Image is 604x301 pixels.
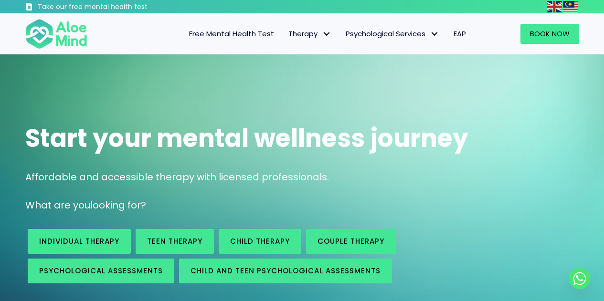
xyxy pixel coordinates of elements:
span: Couple therapy [318,236,384,246]
span: Psychological Services [346,29,439,39]
a: Couple therapy [306,229,396,254]
span: Start your mental wellness journey [25,121,468,156]
a: Take our free mental health test [25,2,199,13]
img: en [547,1,562,12]
a: Individual therapy [28,229,131,254]
a: Child Therapy [219,229,301,254]
span: Child Therapy [230,236,290,246]
a: Free Mental Health Test [182,24,281,44]
p: Affordable and accessible therapy with licensed professionals. [25,170,579,184]
span: Psychological assessments [39,266,163,276]
img: Aloe mind Logo [25,18,87,50]
span: EAP [454,29,466,39]
a: EAP [446,24,473,44]
span: Child and Teen Psychological assessments [191,266,381,276]
span: Free Mental Health Test [189,29,274,39]
a: Malay [563,1,579,12]
span: What are you [25,198,90,212]
span: looking for? [90,198,146,212]
span: Therapy [288,29,331,39]
a: Whatsapp [569,268,590,289]
img: ms [563,1,578,12]
a: Psychological assessments [28,259,174,283]
a: Psychological ServicesPsychological Services: submenu [339,24,446,44]
span: Psychological Services: submenu [428,27,442,41]
span: Book Now [530,29,570,39]
a: Book Now [520,24,579,44]
span: Teen Therapy [147,236,202,246]
a: TherapyTherapy: submenu [281,24,339,44]
a: Child and Teen Psychological assessments [179,259,392,283]
a: English [547,1,563,12]
span: Individual therapy [39,236,119,246]
span: Therapy: submenu [320,27,334,41]
a: Teen Therapy [136,229,214,254]
nav: Menu [100,24,473,44]
h3: Take our free mental health test [38,2,199,12]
